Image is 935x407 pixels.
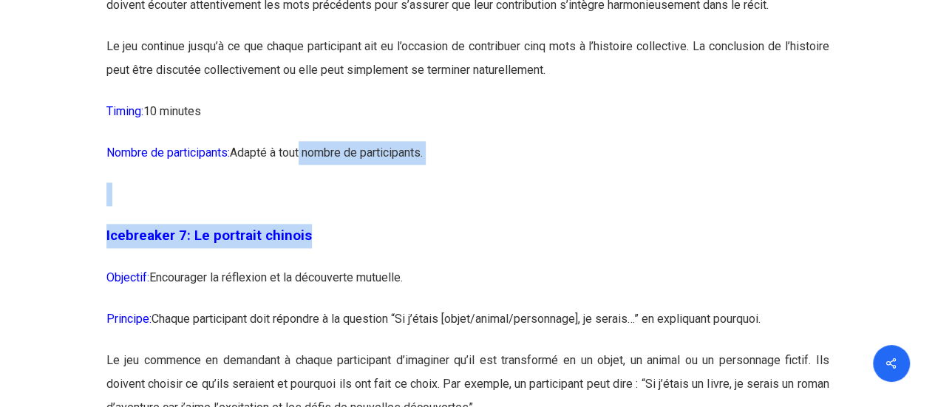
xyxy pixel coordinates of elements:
span: Nombre de participants: [106,146,230,160]
p: Le jeu continue jusqu’à ce que chaque participant ait eu l’occasion de contribuer cinq mots à l’h... [106,35,829,100]
span: Icebreaker 7: Le portrait chinois [106,228,312,244]
span: Timing: [106,104,143,118]
p: 10 minutes [106,100,829,141]
p: Encourager la réflexion et la découverte mutuelle. [106,266,829,307]
p: Chaque participant doit répondre à la question “Si j’étais [objet/animal/personnage], je serais…”... [106,307,829,349]
span: Principe: [106,312,152,326]
span: Objectif: [106,270,149,284]
p: Adapté à tout nombre de participants. [106,141,829,182]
